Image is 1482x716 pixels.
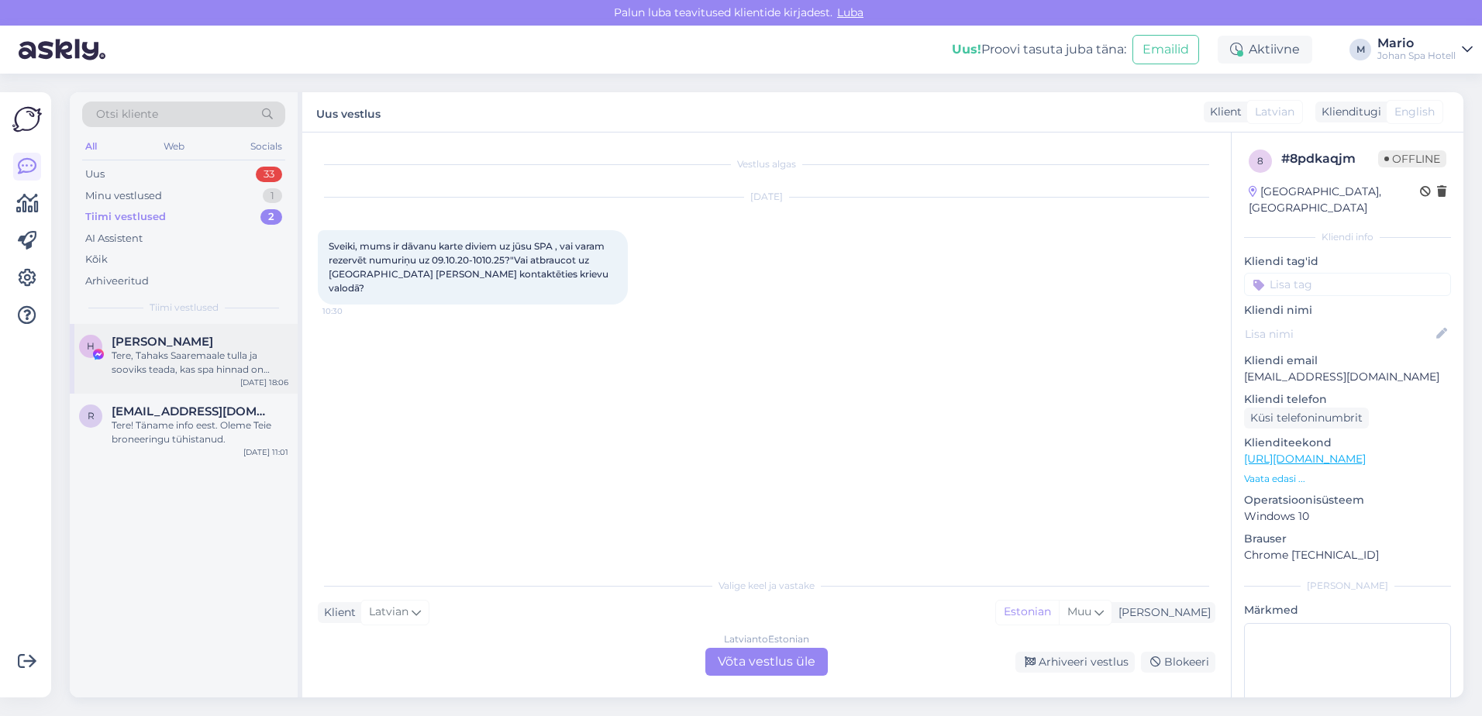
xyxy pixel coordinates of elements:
[1244,435,1451,451] p: Klienditeekond
[1244,579,1451,593] div: [PERSON_NAME]
[1141,652,1215,673] div: Blokeeri
[1015,652,1135,673] div: Arhiveeri vestlus
[1244,531,1451,547] p: Brauser
[256,167,282,182] div: 33
[1112,604,1211,621] div: [PERSON_NAME]
[318,604,356,621] div: Klient
[85,209,166,225] div: Tiimi vestlused
[318,579,1215,593] div: Valige keel ja vastake
[1281,150,1378,168] div: # 8pdkaqjm
[724,632,809,646] div: Latvian to Estonian
[318,190,1215,204] div: [DATE]
[832,5,868,19] span: Luba
[1244,492,1451,508] p: Operatsioonisüsteem
[150,301,219,315] span: Tiimi vestlused
[243,446,288,458] div: [DATE] 11:01
[1249,184,1420,216] div: [GEOGRAPHIC_DATA], [GEOGRAPHIC_DATA]
[85,231,143,246] div: AI Assistent
[1349,39,1371,60] div: M
[96,106,158,122] span: Otsi kliente
[85,167,105,182] div: Uus
[1067,604,1091,618] span: Muu
[1244,472,1451,486] p: Vaata edasi ...
[996,601,1059,624] div: Estonian
[1204,104,1242,120] div: Klient
[705,648,828,676] div: Võta vestlus üle
[1394,104,1435,120] span: English
[87,340,95,352] span: H
[1244,353,1451,369] p: Kliendi email
[260,209,282,225] div: 2
[85,274,149,289] div: Arhiveeritud
[112,404,273,418] span: ragneliis.vikat@gmail.com
[952,40,1126,59] div: Proovi tasuta juba täna:
[318,157,1215,171] div: Vestlus algas
[1218,36,1312,64] div: Aktiivne
[112,418,288,446] div: Tere! Täname info eest. Oleme Teie broneeringu tühistanud.
[1245,325,1433,343] input: Lisa nimi
[1244,408,1369,429] div: Küsi telefoninumbrit
[1244,602,1451,618] p: Märkmed
[369,604,408,621] span: Latvian
[1244,508,1451,525] p: Windows 10
[1244,391,1451,408] p: Kliendi telefon
[1377,37,1456,50] div: Mario
[88,410,95,422] span: r
[85,188,162,204] div: Minu vestlused
[1255,104,1294,120] span: Latvian
[1244,253,1451,270] p: Kliendi tag'id
[1315,104,1381,120] div: Klienditugi
[112,349,288,377] div: Tere, Tahaks Saaremaale tulla ja sooviks teada, kas spa hinnad on samad ka koolivaheajal?
[1377,50,1456,62] div: Johan Spa Hotell
[1244,230,1451,244] div: Kliendi info
[160,136,188,157] div: Web
[1244,452,1366,466] a: [URL][DOMAIN_NAME]
[82,136,100,157] div: All
[263,188,282,204] div: 1
[85,252,108,267] div: Kõik
[1244,273,1451,296] input: Lisa tag
[1377,37,1473,62] a: MarioJohan Spa Hotell
[322,305,381,317] span: 10:30
[1244,302,1451,318] p: Kliendi nimi
[240,377,288,388] div: [DATE] 18:06
[952,42,981,57] b: Uus!
[1378,150,1446,167] span: Offline
[247,136,285,157] div: Socials
[12,105,42,134] img: Askly Logo
[1244,547,1451,563] p: Chrome [TECHNICAL_ID]
[112,335,213,349] span: Helve Järve
[1257,155,1263,167] span: 8
[1132,35,1199,64] button: Emailid
[1244,369,1451,385] p: [EMAIL_ADDRESS][DOMAIN_NAME]
[316,102,381,122] label: Uus vestlus
[329,240,611,294] span: Sveiki, mums ir dāvanu karte diviem uz jūsu SPA , vai varam rezervēt numuriņu uz 09.10.20-1010.25...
